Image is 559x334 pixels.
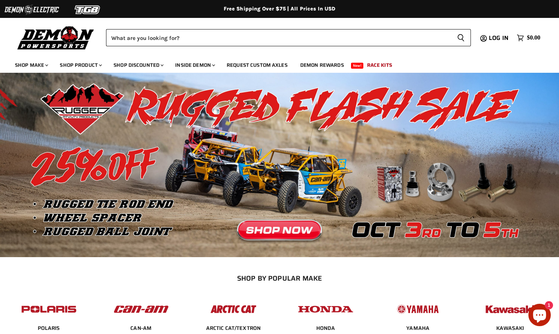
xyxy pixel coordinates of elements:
img: POPULAR_MAKE_logo_6_76e8c46f-2d1e-4ecc-b320-194822857d41.jpg [481,298,539,321]
h2: SHOP BY POPULAR MAKE [9,274,550,282]
a: YAMAHA [406,325,429,331]
span: $0.00 [527,34,540,41]
ul: Main menu [9,54,538,73]
img: POPULAR_MAKE_logo_1_adc20308-ab24-48c4-9fac-e3c1a623d575.jpg [112,298,170,321]
img: Demon Electric Logo 2 [4,3,60,17]
a: HONDA [316,325,335,331]
input: Search [106,29,451,46]
a: POLARIS [38,325,60,331]
a: Log in [485,35,513,41]
a: CAN-AM [130,325,152,331]
a: ARCTIC CAT/TEXTRON [206,325,261,331]
a: Demon Rewards [295,57,350,73]
inbox-online-store-chat: Shopify online store chat [526,304,553,328]
img: POPULAR_MAKE_logo_4_4923a504-4bac-4306-a1be-165a52280178.jpg [296,298,355,321]
a: Race Kits [361,57,398,73]
button: Search [451,29,471,46]
img: POPULAR_MAKE_logo_3_027535af-6171-4c5e-a9bc-f0eccd05c5d6.jpg [204,298,263,321]
img: Demon Powersports [15,24,97,51]
form: Product [106,29,471,46]
span: New! [351,63,364,69]
a: KAWASAKI [496,325,524,331]
a: $0.00 [513,32,544,43]
img: POPULAR_MAKE_logo_2_dba48cf1-af45-46d4-8f73-953a0f002620.jpg [20,298,78,321]
a: Shop Discounted [108,57,168,73]
a: Shop Product [54,57,106,73]
a: Shop Make [9,57,53,73]
a: Inside Demon [170,57,220,73]
img: POPULAR_MAKE_logo_5_20258e7f-293c-4aac-afa8-159eaa299126.jpg [389,298,447,321]
a: Request Custom Axles [221,57,293,73]
img: TGB Logo 2 [60,3,116,17]
span: Log in [489,33,509,43]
